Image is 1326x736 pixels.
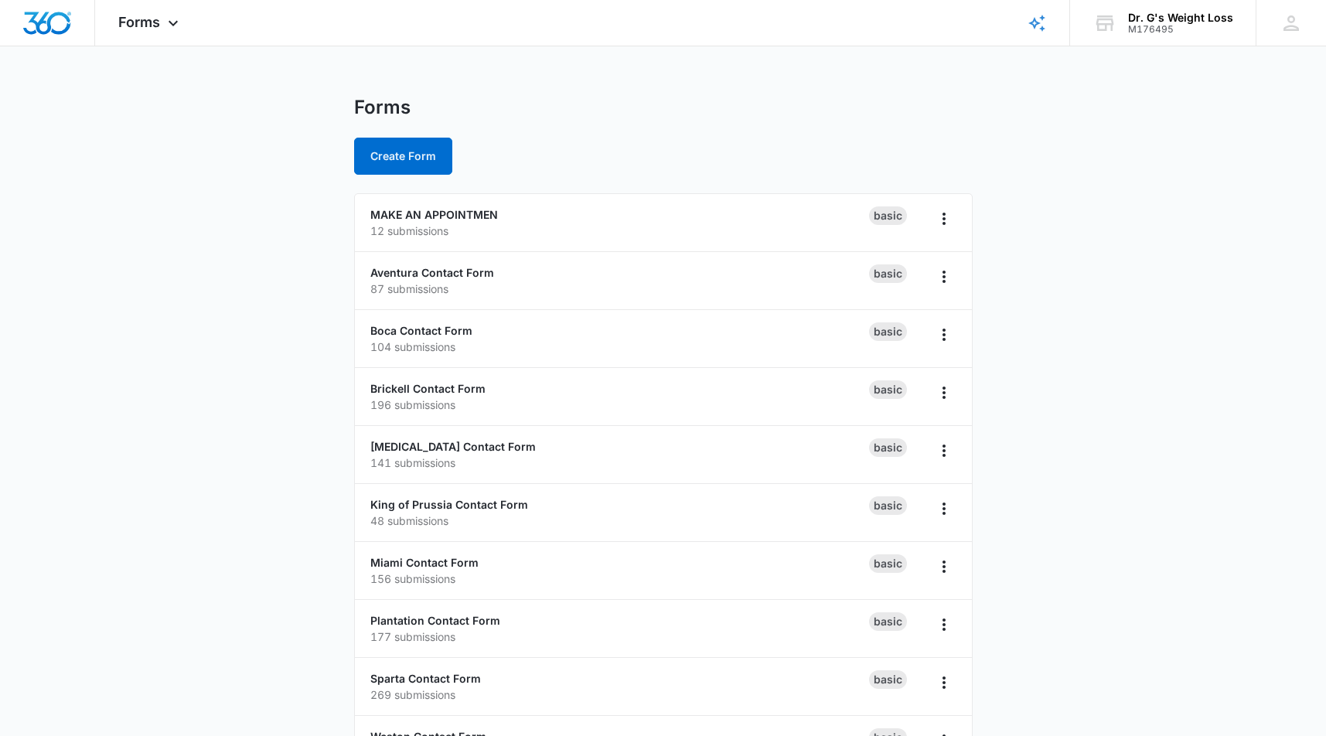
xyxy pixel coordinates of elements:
p: 104 submissions [370,339,869,355]
a: MAKE AN APPOINTMEN [370,208,498,221]
div: Basic [869,612,907,631]
p: 269 submissions [370,687,869,703]
div: Basic [869,554,907,573]
div: Basic [869,264,907,283]
button: Overflow Menu [932,612,956,637]
button: Overflow Menu [932,496,956,521]
a: Sparta Contact Form [370,672,481,685]
button: Overflow Menu [932,554,956,579]
button: Overflow Menu [932,264,956,289]
div: account name [1128,12,1233,24]
a: Boca Contact Form [370,324,472,337]
h1: Forms [354,96,411,119]
button: Overflow Menu [932,322,956,347]
span: Forms [118,14,160,30]
button: Overflow Menu [932,670,956,695]
div: Basic [869,496,907,515]
button: Overflow Menu [932,438,956,463]
div: Basic [869,380,907,399]
button: Overflow Menu [932,380,956,405]
a: Plantation Contact Form [370,614,500,627]
a: Miami Contact Form [370,556,479,569]
div: account id [1128,24,1233,35]
div: Basic [869,670,907,689]
a: King of Prussia Contact Form [370,498,528,511]
p: 87 submissions [370,281,869,297]
div: Basic [869,322,907,341]
p: 196 submissions [370,397,869,413]
div: Basic [869,438,907,457]
button: Overflow Menu [932,206,956,231]
p: 48 submissions [370,513,869,529]
div: Basic [869,206,907,225]
p: 156 submissions [370,571,869,587]
a: Aventura Contact Form [370,266,494,279]
p: 12 submissions [370,223,869,239]
p: 141 submissions [370,455,869,471]
button: Create Form [354,138,452,175]
a: Brickell Contact Form [370,382,486,395]
p: 177 submissions [370,629,869,645]
a: [MEDICAL_DATA] Contact Form [370,440,536,453]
